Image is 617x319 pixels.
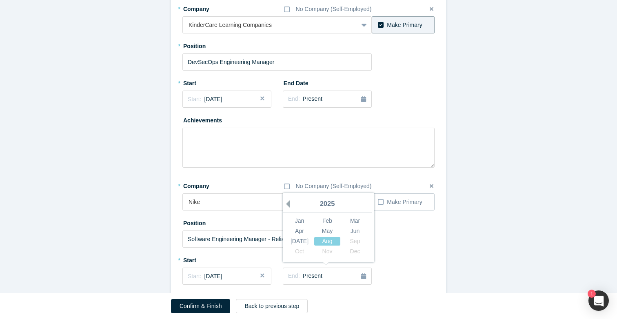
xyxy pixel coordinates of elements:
[182,230,372,248] input: Sales Manager
[588,290,609,311] button: 1
[286,227,313,235] div: Choose April 2025
[236,299,308,313] button: Back to previous step
[387,21,422,29] div: Make Primary
[204,273,222,279] span: [DATE]
[182,253,228,265] label: Start
[314,237,340,246] div: Choose August 2025
[182,290,228,302] label: Achievements
[286,237,313,246] div: Choose July 2025
[283,76,328,88] label: End Date
[282,200,290,208] button: Previous Year
[283,91,372,108] button: End:Present
[314,227,340,235] div: Choose May 2025
[283,268,372,285] button: End:Present
[182,91,271,108] button: Start:[DATE]
[283,196,372,213] div: 2025
[182,2,228,13] label: Company
[296,5,372,13] div: No Company (Self-Employed)
[588,290,596,298] span: 1
[303,272,322,279] span: Present
[182,216,228,228] label: Position
[288,272,300,279] span: End:
[286,216,369,257] div: month 2025-08
[182,268,271,285] button: Start:[DATE]
[342,227,368,235] div: Choose June 2025
[188,273,201,279] span: Start:
[387,198,422,206] div: Make Primary
[286,217,313,225] div: Choose January 2025
[182,76,228,88] label: Start
[314,217,340,225] div: Choose February 2025
[182,39,228,51] label: Position
[188,96,201,102] span: Start:
[259,91,271,108] button: Close
[288,95,300,102] span: End:
[303,95,322,102] span: Present
[182,53,372,71] input: Sales Manager
[182,113,228,125] label: Achievements
[204,96,222,102] span: [DATE]
[171,299,230,313] button: Confirm & Finish
[342,217,368,225] div: Choose March 2025
[259,268,271,285] button: Close
[296,182,372,191] div: No Company (Self-Employed)
[182,179,228,191] label: Company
